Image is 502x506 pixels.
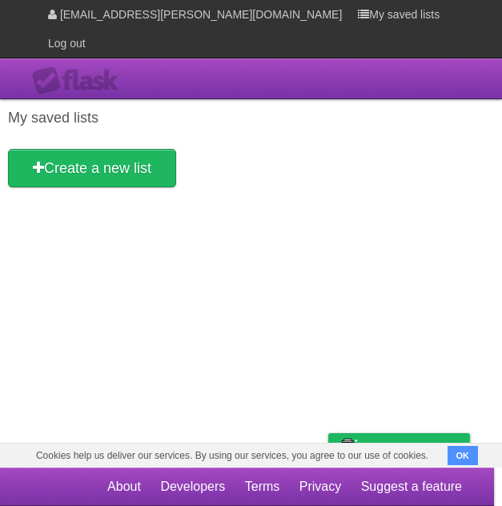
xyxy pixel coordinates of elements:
[8,149,176,187] a: Create a new list
[328,433,470,463] a: Buy me a coffee
[20,444,444,468] span: Cookies help us deliver our services. By using our services, you agree to our use of cookies.
[448,446,479,465] button: OK
[361,472,462,502] a: Suggest a feature
[362,434,462,462] span: Buy me a coffee
[245,472,280,502] a: Terms
[32,66,128,95] div: Flask
[48,29,86,58] a: Log out
[299,472,341,502] a: Privacy
[160,472,225,502] a: Developers
[8,107,494,129] h1: My saved lists
[336,434,358,461] img: Buy me a coffee
[107,472,141,502] a: About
